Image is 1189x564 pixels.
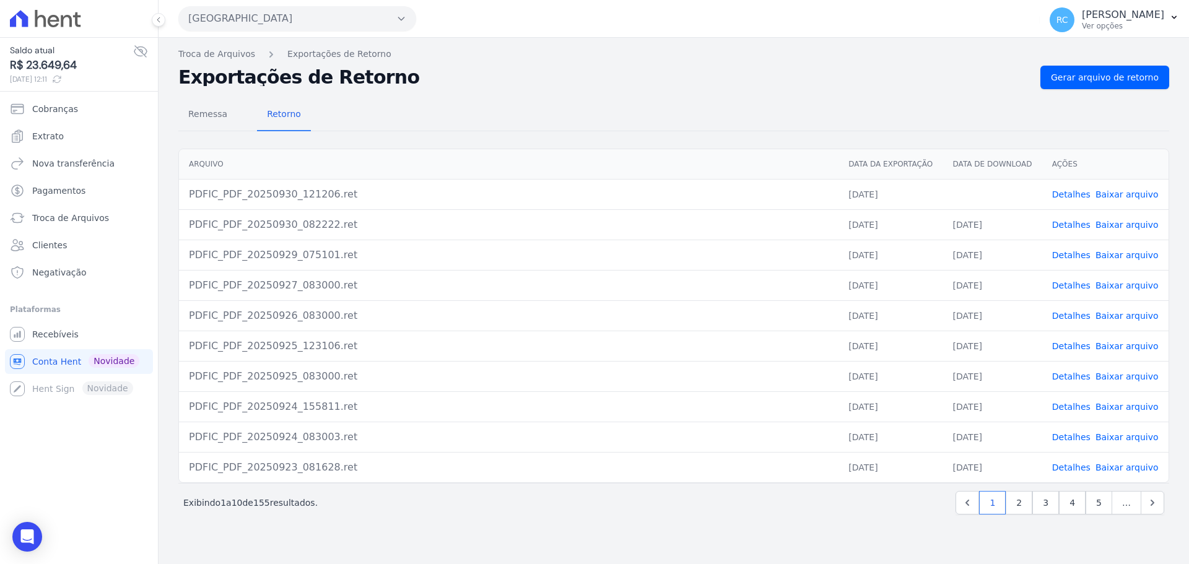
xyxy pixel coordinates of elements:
[179,149,838,180] th: Arquivo
[5,322,153,347] a: Recebíveis
[1082,9,1164,21] p: [PERSON_NAME]
[189,430,829,445] div: PDFIC_PDF_20250924_083003.ret
[189,187,829,202] div: PDFIC_PDF_20250930_121206.ret
[943,149,1042,180] th: Data de Download
[89,354,139,368] span: Novidade
[1095,311,1159,321] a: Baixar arquivo
[943,452,1042,482] td: [DATE]
[178,48,1169,61] nav: Breadcrumb
[1082,21,1164,31] p: Ver opções
[943,240,1042,270] td: [DATE]
[257,99,311,131] a: Retorno
[32,212,109,224] span: Troca de Arquivos
[1006,491,1032,514] a: 2
[189,460,829,475] div: PDFIC_PDF_20250923_081628.ret
[32,355,81,368] span: Conta Hent
[1052,402,1091,412] a: Detalhes
[32,103,78,115] span: Cobranças
[943,361,1042,391] td: [DATE]
[838,361,943,391] td: [DATE]
[1095,220,1159,230] a: Baixar arquivo
[10,44,133,57] span: Saldo atual
[259,102,308,126] span: Retorno
[5,151,153,176] a: Nova transferência
[1052,280,1091,290] a: Detalhes
[10,74,133,85] span: [DATE] 12:11
[183,497,318,509] p: Exibindo a de resultados.
[32,239,67,251] span: Clientes
[943,331,1042,361] td: [DATE]
[10,57,133,74] span: R$ 23.649,64
[1052,341,1091,351] a: Detalhes
[189,278,829,293] div: PDFIC_PDF_20250927_083000.ret
[1095,280,1159,290] a: Baixar arquivo
[189,217,829,232] div: PDFIC_PDF_20250930_082222.ret
[5,233,153,258] a: Clientes
[838,179,943,209] td: [DATE]
[1052,432,1091,442] a: Detalhes
[1052,311,1091,321] a: Detalhes
[253,498,270,508] span: 155
[189,248,829,262] div: PDFIC_PDF_20250929_075101.ret
[1040,66,1169,89] a: Gerar arquivo de retorno
[1095,432,1159,442] a: Baixar arquivo
[1056,15,1068,24] span: RC
[32,266,87,279] span: Negativação
[943,209,1042,240] td: [DATE]
[838,240,943,270] td: [DATE]
[32,328,79,341] span: Recebíveis
[32,184,85,197] span: Pagamentos
[10,97,148,401] nav: Sidebar
[1040,2,1189,37] button: RC [PERSON_NAME] Ver opções
[5,260,153,285] a: Negativação
[979,491,1006,514] a: 1
[1095,189,1159,199] a: Baixar arquivo
[956,491,979,514] a: Previous
[1095,462,1159,472] a: Baixar arquivo
[5,206,153,230] a: Troca de Arquivos
[1095,371,1159,381] a: Baixar arquivo
[943,391,1042,422] td: [DATE]
[838,300,943,331] td: [DATE]
[178,48,255,61] a: Troca de Arquivos
[1052,250,1091,260] a: Detalhes
[5,97,153,121] a: Cobranças
[32,157,115,170] span: Nova transferência
[5,124,153,149] a: Extrato
[287,48,391,61] a: Exportações de Retorno
[1052,189,1091,199] a: Detalhes
[5,349,153,374] a: Conta Hent Novidade
[178,69,1030,86] h2: Exportações de Retorno
[1052,462,1091,472] a: Detalhes
[220,498,226,508] span: 1
[838,270,943,300] td: [DATE]
[943,270,1042,300] td: [DATE]
[1052,371,1091,381] a: Detalhes
[943,422,1042,452] td: [DATE]
[1095,402,1159,412] a: Baixar arquivo
[189,339,829,354] div: PDFIC_PDF_20250925_123106.ret
[181,102,235,126] span: Remessa
[12,522,42,552] div: Open Intercom Messenger
[1052,220,1091,230] a: Detalhes
[838,391,943,422] td: [DATE]
[838,331,943,361] td: [DATE]
[1112,491,1141,514] span: …
[838,422,943,452] td: [DATE]
[1086,491,1112,514] a: 5
[1141,491,1164,514] a: Next
[5,178,153,203] a: Pagamentos
[1051,71,1159,84] span: Gerar arquivo de retorno
[178,6,416,31] button: [GEOGRAPHIC_DATA]
[1095,341,1159,351] a: Baixar arquivo
[838,149,943,180] th: Data da Exportação
[838,209,943,240] td: [DATE]
[32,130,64,142] span: Extrato
[10,302,148,317] div: Plataformas
[838,452,943,482] td: [DATE]
[189,399,829,414] div: PDFIC_PDF_20250924_155811.ret
[943,300,1042,331] td: [DATE]
[189,369,829,384] div: PDFIC_PDF_20250925_083000.ret
[1032,491,1059,514] a: 3
[1059,491,1086,514] a: 4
